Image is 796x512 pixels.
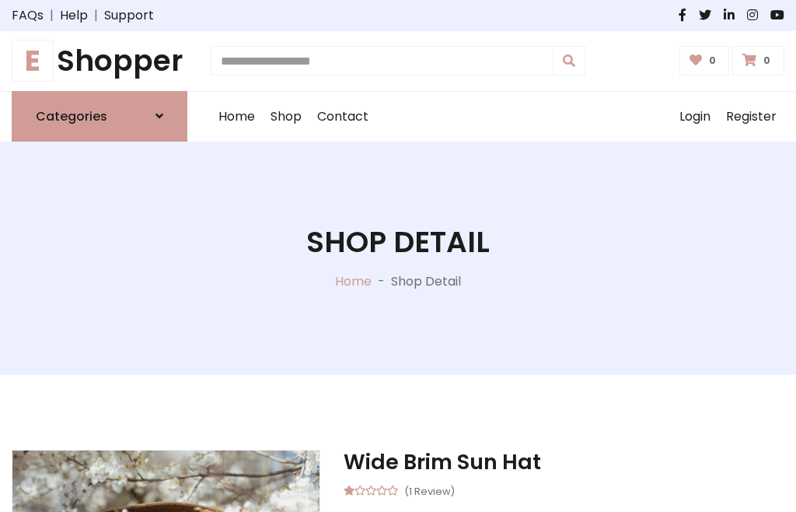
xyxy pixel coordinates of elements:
[372,272,391,291] p: -
[60,6,88,25] a: Help
[672,92,718,142] a: Login
[88,6,104,25] span: |
[732,46,784,75] a: 0
[104,6,154,25] a: Support
[705,54,720,68] span: 0
[44,6,60,25] span: |
[391,272,461,291] p: Shop Detail
[759,54,774,68] span: 0
[211,92,263,142] a: Home
[335,272,372,290] a: Home
[12,6,44,25] a: FAQs
[306,225,490,260] h1: Shop Detail
[263,92,309,142] a: Shop
[404,481,455,500] small: (1 Review)
[12,91,187,142] a: Categories
[344,450,784,475] h3: Wide Brim Sun Hat
[718,92,784,142] a: Register
[12,44,187,79] h1: Shopper
[36,109,107,124] h6: Categories
[309,92,376,142] a: Contact
[12,44,187,79] a: EShopper
[12,40,54,82] span: E
[679,46,730,75] a: 0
